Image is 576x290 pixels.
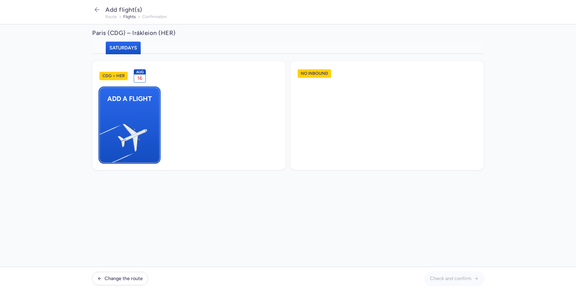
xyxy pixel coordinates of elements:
h1: CDG > HER [99,72,128,80]
button: Check and confirm [425,272,484,285]
button: Change the route [92,272,148,285]
button: Add a flightPlane Illustration [99,87,160,163]
span: Saturdays [109,45,137,51]
span: Add a flight [100,88,159,110]
span: 16 [137,75,142,81]
h2: Paris (CDG) – Irákleion (HER) [92,24,484,42]
span: Aug [136,70,144,74]
h1: No inbound [298,69,331,78]
button: confirmation [142,14,167,19]
span: Add flight(s) [105,6,142,13]
button: route [105,14,117,19]
span: Change the route [105,276,143,281]
span: Check and confirm [430,276,471,281]
button: flights [123,14,136,19]
img: Plane Illustration [52,88,154,182]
